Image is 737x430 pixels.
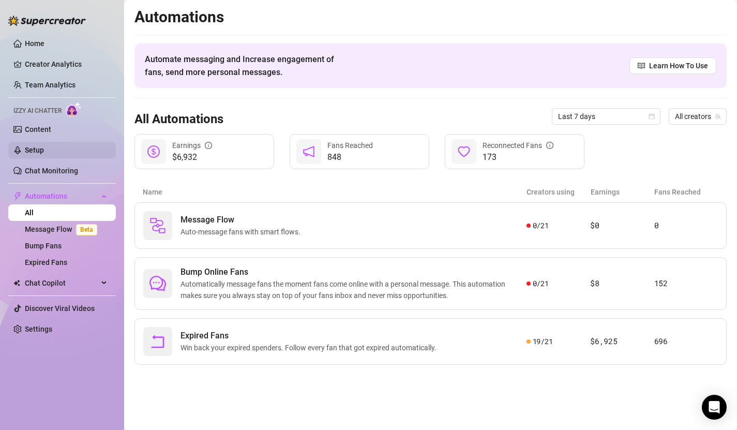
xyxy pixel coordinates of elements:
article: $8 [590,277,654,290]
span: rollback [149,333,166,350]
a: Setup [25,146,44,154]
a: Home [25,39,44,48]
span: Bump Online Fans [181,266,527,278]
span: Automate messaging and Increase engagement of fans, send more personal messages. [145,53,344,79]
span: comment [149,275,166,292]
span: All creators [675,109,720,124]
a: Content [25,125,51,134]
a: Chat Monitoring [25,167,78,175]
article: $6,925 [590,335,654,348]
span: Beta [76,224,97,235]
article: 152 [654,277,718,290]
article: Creators using [527,186,591,198]
span: Auto-message fans with smart flows. [181,226,305,238]
span: Learn How To Use [649,60,708,71]
article: $0 [590,219,654,232]
img: AI Chatter [66,102,82,117]
span: Automations [25,188,98,204]
div: Reconnected Fans [483,140,553,151]
span: info-circle [205,142,212,149]
div: Open Intercom Messenger [702,395,727,420]
span: 19 / 21 [533,336,553,347]
span: Win back your expired spenders. Follow every fan that got expired automatically. [181,342,441,353]
span: calendar [649,113,655,120]
a: Team Analytics [25,81,76,89]
a: All [25,209,34,217]
span: heart [458,145,470,158]
span: team [715,113,721,120]
span: Fans Reached [327,141,373,150]
img: svg%3e [149,217,166,234]
span: Expired Fans [181,330,441,342]
span: read [638,62,645,69]
span: Izzy AI Chatter [13,106,62,116]
a: Settings [25,325,52,333]
span: info-circle [546,142,553,149]
a: Creator Analytics [25,56,108,72]
a: Discover Viral Videos [25,304,95,313]
span: Message Flow [181,214,305,226]
span: Automatically message fans the moment fans come online with a personal message. This automation m... [181,278,527,301]
span: $6,932 [172,151,212,164]
img: Chat Copilot [13,279,20,287]
article: Fans Reached [654,186,718,198]
a: Bump Fans [25,242,62,250]
span: 0 / 21 [533,220,549,231]
a: Expired Fans [25,258,67,266]
span: Chat Copilot [25,275,98,291]
h3: All Automations [134,111,223,128]
a: Message FlowBeta [25,225,101,233]
span: notification [303,145,315,158]
span: thunderbolt [13,192,22,200]
span: dollar [147,145,160,158]
span: 173 [483,151,553,164]
div: Earnings [172,140,212,151]
h2: Automations [134,7,727,27]
article: 696 [654,335,718,348]
img: logo-BBDzfeDw.svg [8,16,86,26]
article: Earnings [591,186,655,198]
article: 0 [654,219,718,232]
span: 848 [327,151,373,164]
a: Learn How To Use [629,57,716,74]
span: 0 / 21 [533,278,549,289]
article: Name [143,186,527,198]
span: Last 7 days [558,109,654,124]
